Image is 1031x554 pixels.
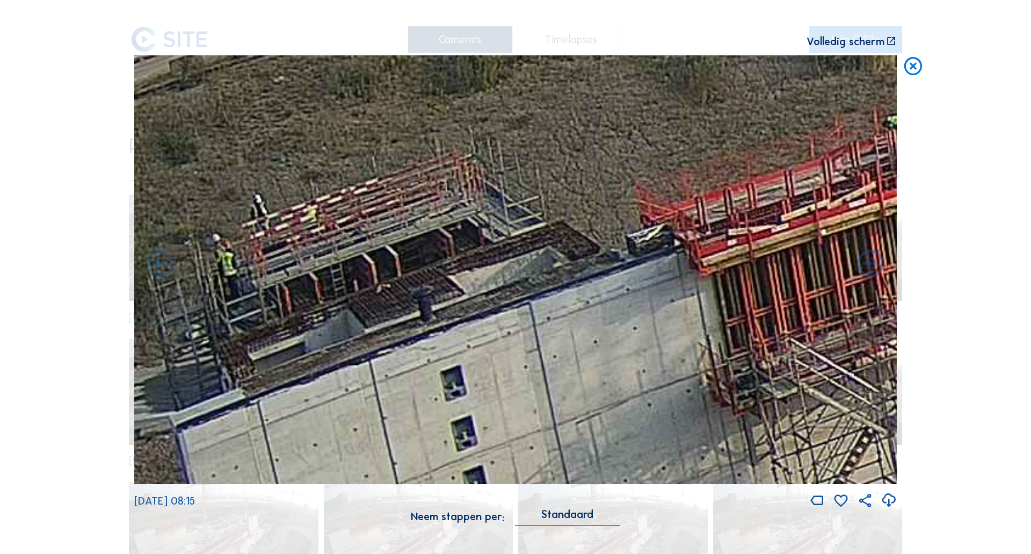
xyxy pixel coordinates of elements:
img: Image [134,55,897,485]
span: [DATE] 08:15 [134,494,195,507]
div: Volledig scherm [807,36,884,47]
div: Standaard [515,509,620,525]
i: Forward [144,249,177,281]
div: Standaard [541,509,593,519]
i: Back [854,249,887,281]
div: Neem stappen per: [411,511,504,522]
